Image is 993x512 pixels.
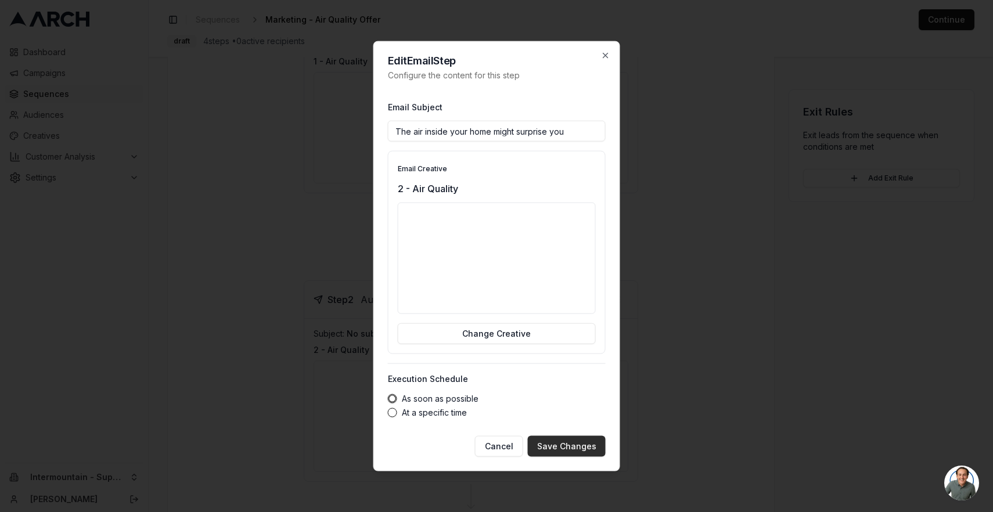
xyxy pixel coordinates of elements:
[402,394,478,402] label: As soon as possible
[388,70,606,81] p: Configure the content for this step
[388,373,606,384] h4: Execution Schedule
[388,121,606,142] input: Enter email subject line
[398,164,447,173] label: Email Creative
[402,408,467,416] label: At a specific time
[528,435,606,456] button: Save Changes
[398,323,596,344] button: Change Creative
[475,435,523,456] button: Cancel
[398,182,596,196] p: 2 - Air Quality
[388,102,442,112] label: Email Subject
[388,56,606,66] h2: Edit Email Step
